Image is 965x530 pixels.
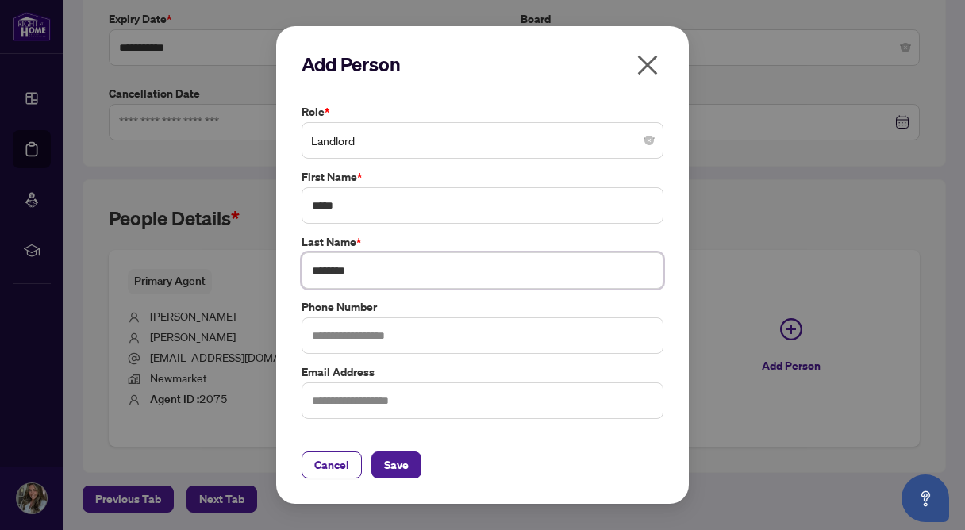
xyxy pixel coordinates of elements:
label: Email Address [302,363,663,381]
button: Save [371,451,421,478]
span: Save [384,452,409,478]
span: close-circle [644,136,654,145]
button: Cancel [302,451,362,478]
label: Phone Number [302,298,663,316]
span: Cancel [314,452,349,478]
h2: Add Person [302,52,663,77]
button: Open asap [902,474,949,522]
label: Role [302,103,663,121]
span: Landlord [311,125,654,156]
label: First Name [302,168,663,186]
span: close [635,52,660,78]
label: Last Name [302,233,663,251]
